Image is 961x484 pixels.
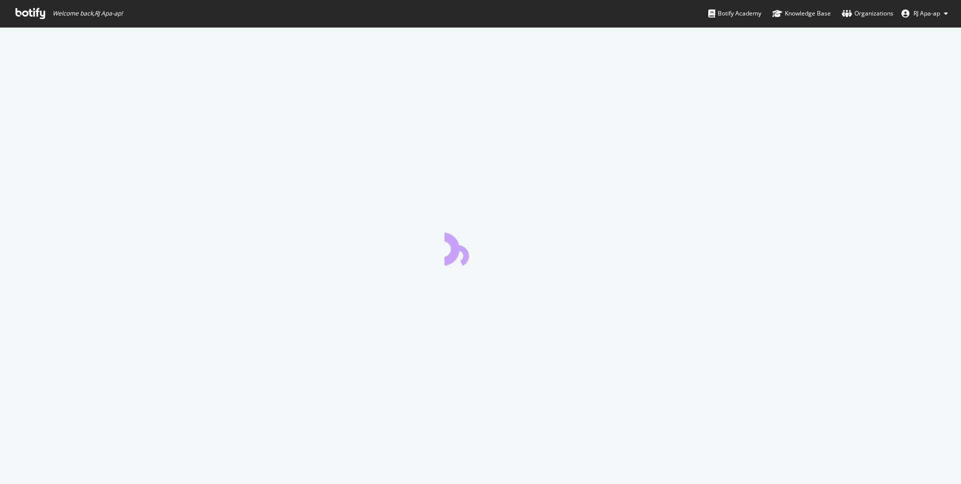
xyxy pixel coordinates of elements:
[708,8,761,18] div: Botify Academy
[893,5,956,21] button: RJ Apa-ap
[772,8,831,18] div: Knowledge Base
[842,8,893,18] div: Organizations
[444,229,517,265] div: animation
[913,9,940,17] span: RJ Apa-ap
[53,9,123,17] span: Welcome back, RJ Apa-ap !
